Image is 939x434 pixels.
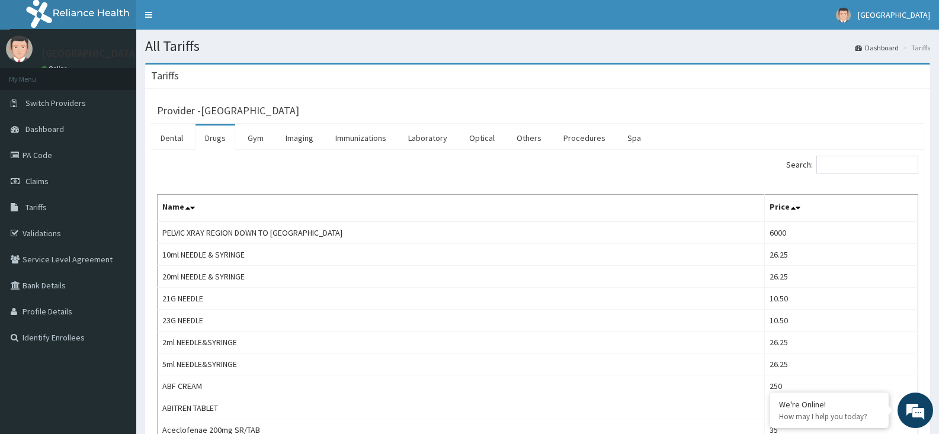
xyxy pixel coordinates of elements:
td: 2ml NEEDLE&SYRINGE [158,332,765,353]
td: 10.50 [765,310,918,332]
input: Search: [816,156,918,173]
td: ABITREN TABLET [158,397,765,419]
h1: All Tariffs [145,38,930,54]
a: Spa [618,126,650,150]
a: Procedures [554,126,615,150]
span: [GEOGRAPHIC_DATA] [858,9,930,20]
li: Tariffs [900,43,930,53]
a: Drugs [196,126,235,150]
td: 26.25 [765,244,918,266]
label: Search: [786,156,918,173]
a: Dental [151,126,193,150]
a: Gym [238,126,273,150]
td: 26.25 [765,266,918,288]
td: 10.50 [765,288,918,310]
a: Dashboard [855,43,899,53]
td: 26.25 [765,332,918,353]
a: Laboratory [399,126,457,150]
td: 20ml NEEDLE & SYRINGE [158,266,765,288]
th: Name [158,195,765,222]
td: 23G NEEDLE [158,310,765,332]
span: Dashboard [25,124,64,134]
span: Claims [25,176,49,187]
a: Optical [460,126,504,150]
a: Imaging [276,126,323,150]
td: 8.40 [765,397,918,419]
td: 6000 [765,221,918,244]
td: 5ml NEEDLE&SYRINGE [158,353,765,375]
td: 26.25 [765,353,918,375]
h3: Provider - [GEOGRAPHIC_DATA] [157,105,299,116]
a: Immunizations [326,126,396,150]
div: We're Online! [779,399,880,410]
img: User Image [836,8,851,22]
h3: Tariffs [151,70,179,81]
td: 21G NEEDLE [158,288,765,310]
p: How may I help you today? [779,412,880,422]
span: Tariffs [25,202,47,213]
img: User Image [6,36,33,62]
p: [GEOGRAPHIC_DATA] [41,48,139,59]
td: 250 [765,375,918,397]
th: Price [765,195,918,222]
td: ABF CREAM [158,375,765,397]
span: Switch Providers [25,98,86,108]
td: PELVIC XRAY REGION DOWN TO [GEOGRAPHIC_DATA] [158,221,765,244]
a: Online [41,65,70,73]
td: 10ml NEEDLE & SYRINGE [158,244,765,266]
a: Others [507,126,551,150]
